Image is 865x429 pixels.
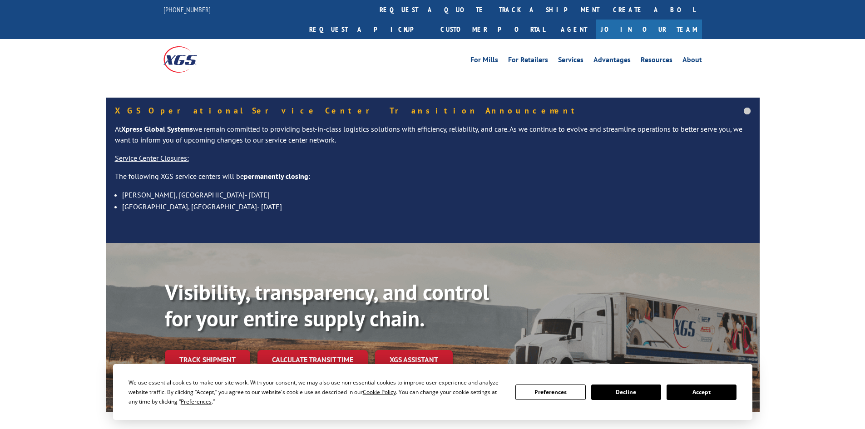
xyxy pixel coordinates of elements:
div: Cookie Consent Prompt [113,364,752,420]
strong: Xpress Global Systems [121,124,193,133]
a: [PHONE_NUMBER] [163,5,211,14]
b: Visibility, transparency, and control for your entire supply chain. [165,278,489,332]
a: Advantages [593,56,631,66]
h5: XGS Operational Service Center Transition Announcement [115,107,751,115]
a: Agent [552,20,596,39]
a: Services [558,56,583,66]
a: Request a pickup [302,20,434,39]
button: Preferences [515,385,585,400]
a: Join Our Team [596,20,702,39]
u: Service Center Closures: [115,153,189,163]
div: We use essential cookies to make our site work. With your consent, we may also use non-essential ... [129,378,504,406]
p: At we remain committed to providing best-in-class logistics solutions with efficiency, reliabilit... [115,124,751,153]
strong: permanently closing [244,172,308,181]
a: Resources [641,56,672,66]
a: Track shipment [165,350,250,369]
a: For Mills [470,56,498,66]
li: [GEOGRAPHIC_DATA], [GEOGRAPHIC_DATA]- [DATE] [122,201,751,212]
li: [PERSON_NAME], [GEOGRAPHIC_DATA]- [DATE] [122,189,751,201]
button: Decline [591,385,661,400]
span: Preferences [181,398,212,405]
p: The following XGS service centers will be : [115,171,751,189]
a: Calculate transit time [257,350,368,370]
a: Customer Portal [434,20,552,39]
button: Accept [667,385,736,400]
a: For Retailers [508,56,548,66]
a: XGS ASSISTANT [375,350,453,370]
a: About [682,56,702,66]
span: Cookie Policy [363,388,396,396]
